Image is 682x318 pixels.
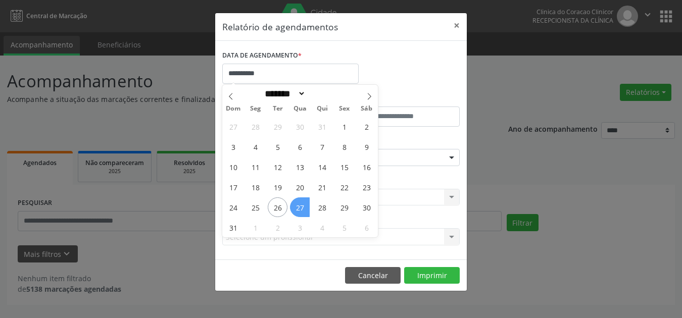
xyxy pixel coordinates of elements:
span: Sex [333,105,356,112]
span: Agosto 4, 2025 [246,137,265,156]
button: Cancelar [345,267,401,284]
span: Qui [311,105,333,112]
span: Julho 28, 2025 [246,117,265,136]
span: Agosto 10, 2025 [223,157,243,177]
span: Agosto 15, 2025 [334,157,354,177]
span: Setembro 1, 2025 [246,218,265,237]
span: Agosto 30, 2025 [357,197,376,217]
span: Agosto 23, 2025 [357,177,376,197]
span: Agosto 11, 2025 [246,157,265,177]
span: Agosto 1, 2025 [334,117,354,136]
span: Agosto 31, 2025 [223,218,243,237]
span: Dom [222,105,245,112]
span: Agosto 5, 2025 [268,137,287,156]
span: Julho 27, 2025 [223,117,243,136]
span: Julho 31, 2025 [312,117,332,136]
input: Year [306,88,339,99]
span: Setembro 3, 2025 [290,218,310,237]
span: Agosto 29, 2025 [334,197,354,217]
span: Agosto 6, 2025 [290,137,310,156]
span: Agosto 28, 2025 [312,197,332,217]
span: Agosto 2, 2025 [357,117,376,136]
span: Sáb [356,105,378,112]
span: Agosto 3, 2025 [223,137,243,156]
span: Julho 30, 2025 [290,117,310,136]
span: Agosto 27, 2025 [290,197,310,217]
h5: Relatório de agendamentos [222,20,338,33]
span: Agosto 18, 2025 [246,177,265,197]
span: Agosto 25, 2025 [246,197,265,217]
span: Agosto 26, 2025 [268,197,287,217]
span: Setembro 6, 2025 [357,218,376,237]
span: Agosto 22, 2025 [334,177,354,197]
label: ATÉ [344,91,460,107]
button: Imprimir [404,267,460,284]
span: Agosto 7, 2025 [312,137,332,156]
button: Close [447,13,467,38]
span: Qua [289,105,311,112]
label: DATA DE AGENDAMENTO [222,48,302,64]
span: Agosto 17, 2025 [223,177,243,197]
span: Agosto 9, 2025 [357,137,376,156]
span: Setembro 2, 2025 [268,218,287,237]
span: Agosto 24, 2025 [223,197,243,217]
select: Month [261,88,306,99]
span: Agosto 8, 2025 [334,137,354,156]
span: Agosto 12, 2025 [268,157,287,177]
span: Julho 29, 2025 [268,117,287,136]
span: Agosto 14, 2025 [312,157,332,177]
span: Setembro 4, 2025 [312,218,332,237]
span: Agosto 20, 2025 [290,177,310,197]
span: Setembro 5, 2025 [334,218,354,237]
span: Agosto 19, 2025 [268,177,287,197]
span: Seg [245,105,267,112]
span: Ter [267,105,289,112]
span: Agosto 21, 2025 [312,177,332,197]
span: Agosto 16, 2025 [357,157,376,177]
span: Agosto 13, 2025 [290,157,310,177]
